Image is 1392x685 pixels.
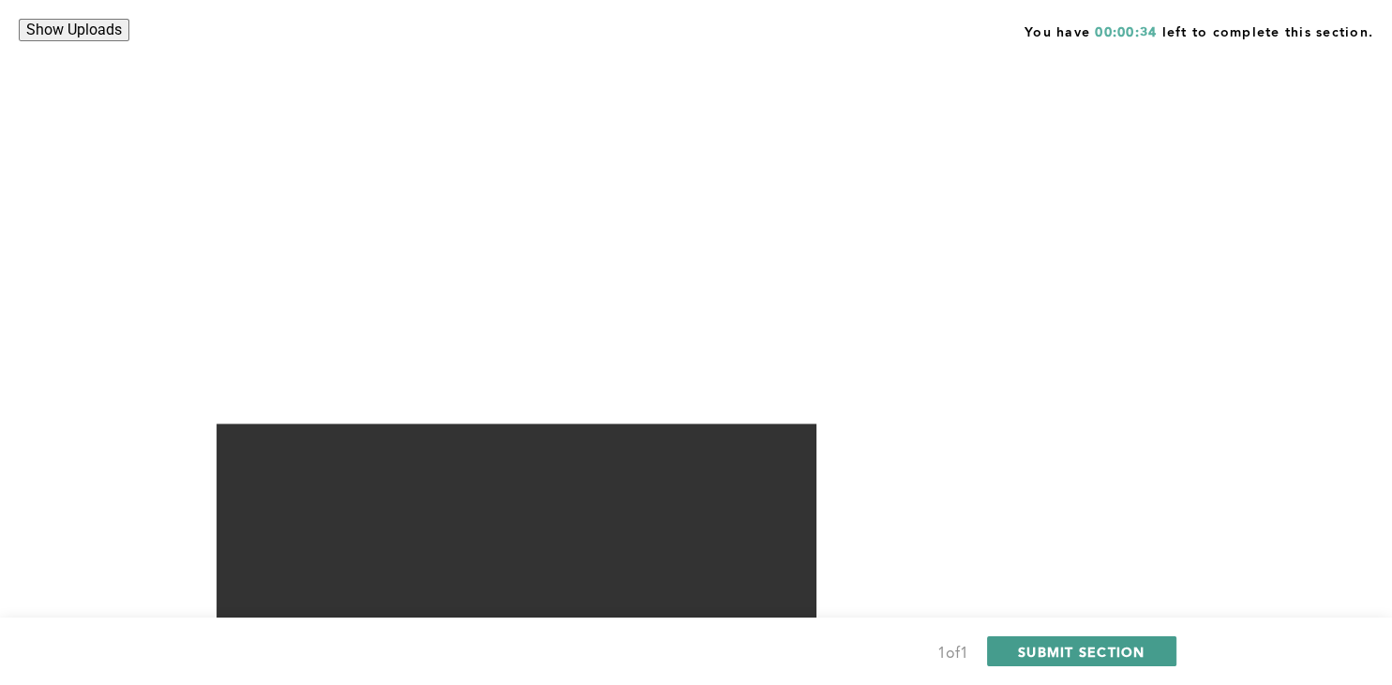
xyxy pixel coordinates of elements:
[1018,643,1145,661] span: SUBMIT SECTION
[19,19,129,41] button: Show Uploads
[987,636,1176,666] button: SUBMIT SECTION
[1095,26,1157,39] span: 00:00:34
[1025,19,1373,42] span: You have left to complete this section.
[937,641,968,667] div: 1 of 1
